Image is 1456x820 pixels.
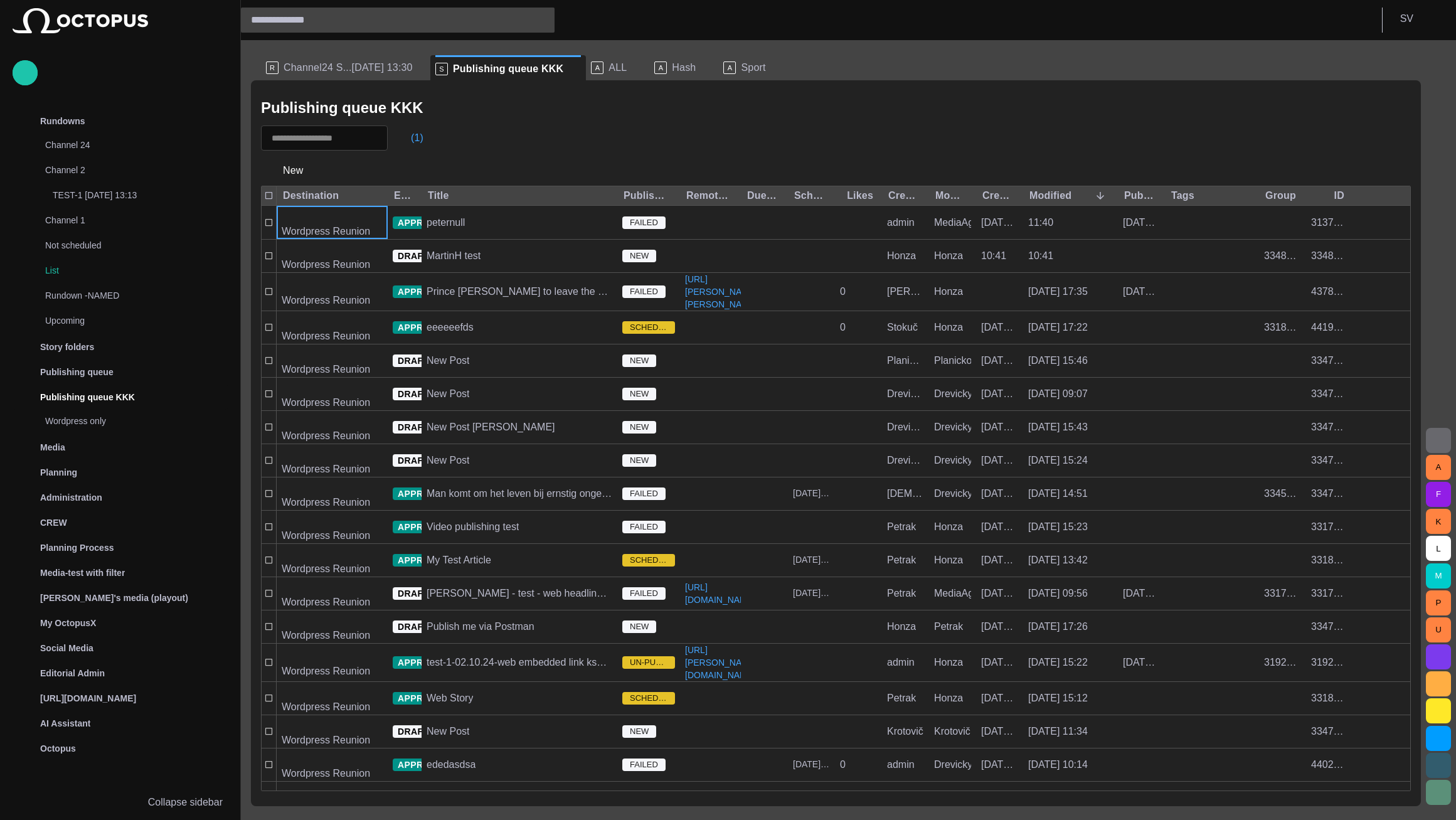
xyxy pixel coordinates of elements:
[261,99,423,117] h2: Publishing queue KKK
[282,664,370,679] p: Wordpress Reunion
[981,758,1018,772] div: 13/09/2013 12:50
[1426,563,1451,588] button: M
[622,725,656,738] span: NEW
[282,293,370,308] p: Wordpress Reunion
[934,420,971,434] div: Drevicky
[934,387,971,401] div: Drevicky
[586,55,649,80] div: AALL
[427,758,476,772] div: ededasdsa
[1171,189,1194,202] div: Tags
[282,733,370,748] p: Wordpress Reunion
[1028,620,1088,634] div: 07/10 17:26
[282,462,370,477] p: Wordpress Reunion
[934,758,971,772] div: Drevicky
[148,795,223,810] p: Collapse sidebar
[1426,482,1451,507] button: F
[282,362,370,377] p: Wordpress Reunion
[1123,656,1160,669] div: 02/10/2024 09:47
[981,553,1018,567] div: 07/05 10:10
[1123,587,1160,600] div: 30/04 11:11
[747,189,778,202] div: Due date
[981,420,1018,434] div: 10/10 15:38
[40,441,65,454] p: Media
[887,487,924,501] div: Vedra
[1264,587,1301,600] div: 3317449202
[1124,189,1155,202] div: Published
[934,454,971,467] div: Drevicky
[1028,387,1088,401] div: 13/10 09:07
[1426,617,1451,642] button: U
[393,587,447,600] button: DRAFT
[794,189,825,202] div: Scheduled
[887,656,915,669] div: admin
[981,725,1018,738] div: 07/10 11:34
[13,109,228,761] ul: main menu
[981,487,1018,501] div: 07/10 09:48
[934,285,963,299] div: Honza
[393,725,447,738] button: DRAFT
[1426,536,1451,561] button: L
[1390,8,1448,30] button: SV
[887,620,916,634] div: Honza
[981,587,1018,600] div: 28/04 12:37
[622,692,675,705] span: SCHEDULED
[53,189,228,201] p: TEST-1 [DATE] 13:13
[282,429,370,444] p: Wordpress Reunion
[840,321,846,334] div: 0
[1028,321,1088,334] div: 13/10 17:22
[654,61,667,74] p: A
[934,656,963,669] div: Honza
[393,620,447,633] button: DRAFT
[887,285,924,299] div: Janko
[393,692,467,705] button: APPROVED
[282,595,370,610] p: Wordpress Reunion
[1028,285,1088,299] div: 13/10 17:35
[393,321,467,334] button: APPROVED
[40,692,136,705] p: [URL][DOMAIN_NAME]
[13,359,228,385] div: Publishing queue
[13,686,228,711] div: [URL][DOMAIN_NAME]
[284,61,413,74] span: Channel24 S...[DATE] 13:30
[1028,725,1088,738] div: 07/10 11:34
[888,189,919,202] div: Created by
[1028,587,1088,600] div: 09/10 09:56
[427,520,519,534] div: Video publishing test
[1311,587,1348,600] div: 3317448802
[1311,285,1348,299] div: 4378305
[282,628,370,643] p: Wordpress Reunion
[934,249,963,263] div: Honza
[887,553,916,567] div: Petrak
[934,487,971,501] div: Drevicky
[887,520,916,534] div: Petrak
[649,55,718,80] div: AHash
[40,491,102,504] p: Administration
[428,189,449,202] div: Title
[13,435,228,460] div: Media
[981,691,1018,705] div: 07/05 10:10
[1028,656,1088,669] div: 07/10 15:22
[40,642,93,654] p: Social Media
[622,759,666,771] span: FAILED
[40,366,114,378] p: Publishing queue
[680,273,762,311] a: [URL][PERSON_NAME][PERSON_NAME]
[1264,321,1301,334] div: 3318450302
[840,758,846,772] div: 0
[622,487,666,500] span: FAILED
[393,285,467,298] button: APPROVED
[622,250,656,262] span: NEW
[622,521,666,533] span: FAILED
[686,189,732,202] div: RemoteLink
[427,454,469,467] div: New Post
[394,189,412,202] div: Editorial status
[1265,189,1296,202] div: Group
[393,250,447,262] button: DRAFT
[982,189,1013,202] div: Created
[393,454,447,467] button: DRAFT
[282,329,370,344] p: Wordpress Reunion
[40,717,90,730] p: AI Assistant
[723,61,736,74] p: A
[1028,691,1088,705] div: 07/10 15:12
[393,421,447,434] button: DRAFT
[1311,620,1348,634] div: 3347240402
[1311,216,1348,230] div: 313782704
